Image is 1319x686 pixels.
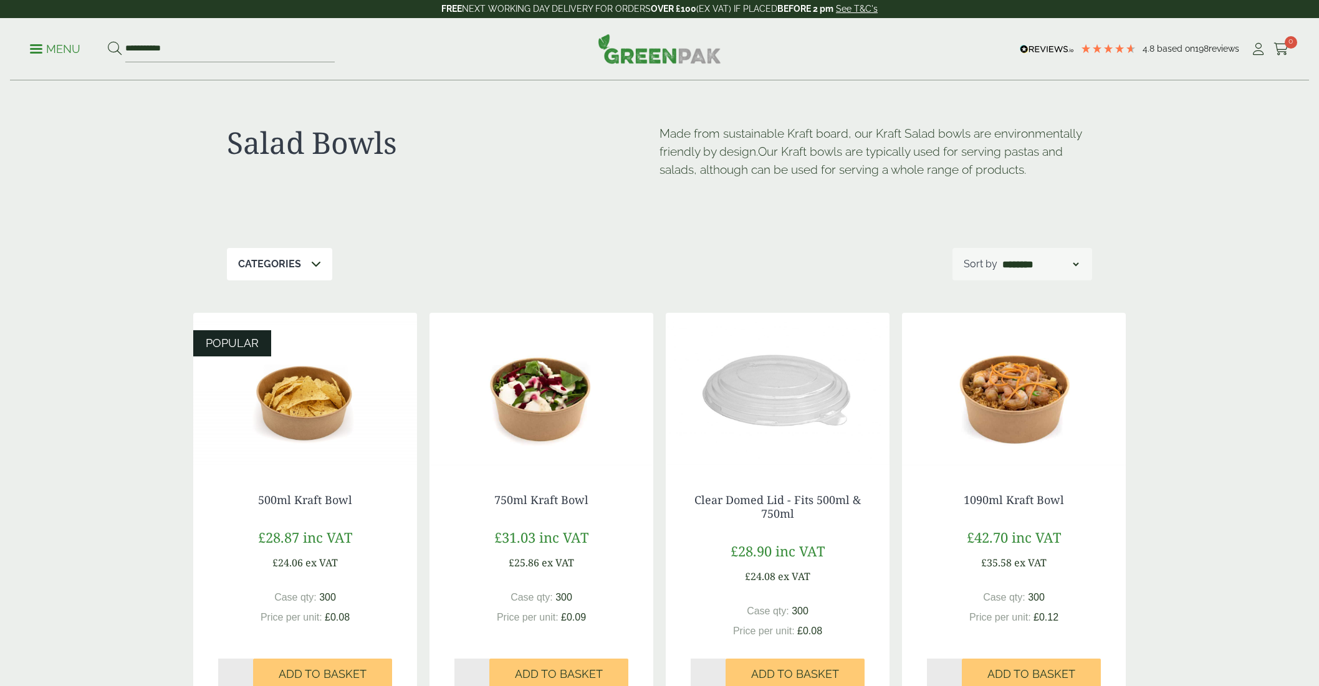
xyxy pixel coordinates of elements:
[238,257,301,272] p: Categories
[1028,592,1045,603] span: 300
[1273,40,1289,59] a: 0
[206,336,259,350] span: POPULAR
[651,4,696,14] strong: OVER £100
[227,125,659,161] h1: Salad Bowls
[1000,257,1081,272] select: Shop order
[967,528,1008,546] span: £42.70
[1195,44,1209,54] span: 198
[261,612,322,622] span: Price per unit:
[694,492,861,521] a: Clear Domed Lid - Fits 500ml & 750ml
[778,569,810,583] span: ex VAT
[598,34,721,64] img: GreenPak Supplies
[511,592,553,603] span: Case qty:
[969,612,1031,622] span: Price per unit:
[1143,44,1157,54] span: 4.8
[775,541,825,560] span: inc VAT
[30,42,80,57] p: Menu
[305,556,338,569] span: ex VAT
[30,42,80,54] a: Menu
[509,556,539,569] span: £25.86
[1034,612,1058,622] span: £0.12
[274,592,317,603] span: Case qty:
[1209,44,1239,54] span: reviews
[542,556,574,569] span: ex VAT
[555,592,572,603] span: 300
[983,592,1025,603] span: Case qty:
[279,667,367,681] span: Add to Basket
[1012,528,1061,546] span: inc VAT
[193,313,417,469] img: Kraft Bowl 500ml with Nachos
[964,492,1064,507] a: 1090ml Kraft Bowl
[1080,43,1136,54] div: 4.79 Stars
[515,667,603,681] span: Add to Basket
[539,528,588,546] span: inc VAT
[1250,43,1266,55] i: My Account
[659,145,1063,176] span: Our Kraft bowls are typically used for serving pastas and salads, although can be used for servin...
[441,4,462,14] strong: FREE
[272,556,303,569] span: £24.06
[319,592,336,603] span: 300
[303,528,352,546] span: inc VAT
[777,4,833,14] strong: BEFORE 2 pm
[1014,556,1047,569] span: ex VAT
[792,606,808,616] span: 300
[731,541,772,560] span: £28.90
[666,313,890,469] img: Clear Domed Lid - Fits 750ml-0
[258,492,352,507] a: 500ml Kraft Bowl
[1157,44,1195,54] span: Based on
[494,492,588,507] a: 750ml Kraft Bowl
[1273,43,1289,55] i: Cart
[494,528,535,546] span: £31.03
[1285,36,1297,49] span: 0
[659,126,1082,158] span: Made from sustainable Kraft board, our Kraft Salad bowls are environmentally friendly by design.
[733,626,795,636] span: Price per unit:
[964,257,997,272] p: Sort by
[497,612,559,622] span: Price per unit:
[981,556,1012,569] span: £35.58
[561,612,586,622] span: £0.09
[429,313,653,469] img: Kraft Bowl 750ml with Goats Cheese Salad Open
[325,612,350,622] span: £0.08
[797,626,822,636] span: £0.08
[987,667,1075,681] span: Add to Basket
[258,528,299,546] span: £28.87
[747,606,789,616] span: Case qty:
[745,569,775,583] span: £24.08
[836,4,878,14] a: See T&C's
[1020,45,1074,54] img: REVIEWS.io
[751,667,839,681] span: Add to Basket
[902,313,1126,469] img: Kraft Bowl 1090ml with Prawns and Rice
